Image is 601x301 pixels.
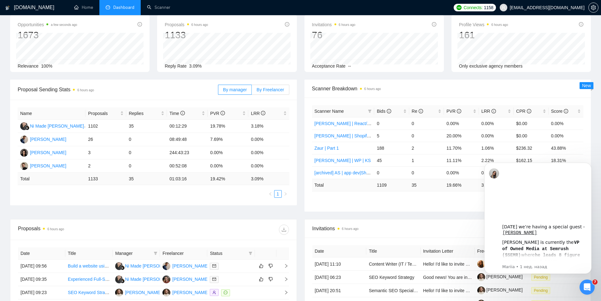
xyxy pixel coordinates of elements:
span: 7 [592,280,598,285]
span: Scanner Breakdown [312,85,584,93]
a: Pending [531,288,553,293]
button: like [257,275,265,283]
span: By manager [223,87,247,92]
td: 0.00% [549,117,583,129]
td: 0 [409,166,444,179]
span: filter [249,251,252,255]
li: Next Page [282,190,289,198]
td: [DATE] 09:56 [18,260,65,273]
img: NN [115,289,123,297]
td: 0 [126,133,167,146]
span: left [268,192,272,196]
td: Content Writer (IT / Technology) [366,257,421,271]
time: a few seconds ago [51,23,77,27]
iframe: Intercom live chat [580,280,595,295]
span: PVR [446,109,461,114]
a: 1 [274,190,281,197]
td: 00:12:29 [167,120,208,133]
th: Proposals [85,107,126,120]
span: info-circle [579,22,583,27]
img: gigradar-bm.png [120,279,125,283]
a: Content Writer (IT / Technology) [369,262,431,267]
span: right [279,277,288,281]
span: info-circle [261,111,265,115]
td: [DATE] 09:35 [18,273,65,286]
span: Only exclusive agency members [459,63,523,69]
span: info-circle [285,22,289,27]
span: like [259,263,263,268]
a: [PERSON_NAME] [477,287,523,292]
span: dislike [268,277,273,282]
span: Connects: [463,4,482,11]
div: [PERSON_NAME] [172,289,209,296]
td: 26 [85,133,126,146]
a: NMNi Made [PERSON_NAME] [20,123,84,128]
td: 08:49:48 [167,133,208,146]
span: New [582,83,591,88]
img: upwork-logo.png [457,5,462,10]
td: 1133 [85,173,126,185]
td: 0.00% [444,117,479,129]
span: Proposal Sending Stats [18,86,218,93]
button: left [267,190,274,198]
span: info-circle [457,109,461,113]
a: Semantic SEO Specialist for DIY Products in European Markets [369,288,493,293]
span: info-circle [564,109,568,113]
td: 1109 [374,179,409,191]
span: message [224,291,227,294]
span: Proposals [88,110,119,117]
span: right [279,264,288,268]
time: 6 hours ago [364,87,381,91]
span: info-circle [387,109,391,113]
span: LRR [481,109,496,114]
span: LRR [251,111,265,116]
td: 35 [126,120,167,133]
td: 1.06% [479,142,514,154]
td: [DATE] 11:10 [312,257,367,271]
li: Previous Page [267,190,274,198]
time: 6 hours ago [47,227,64,231]
span: mail [212,264,216,268]
th: Freelancer [160,247,207,260]
span: Score [551,109,568,114]
td: 3 [85,146,126,160]
time: 6 hours ago [491,23,508,27]
time: 6 hours ago [339,23,356,27]
span: Manager [115,250,151,257]
span: Dashboard [113,5,134,10]
span: Bids [377,109,391,114]
td: 0 [409,129,444,142]
div: [PERSON_NAME] [125,289,161,296]
td: 45 [374,154,409,166]
a: MS[PERSON_NAME] [162,276,209,281]
td: 00:52:08 [167,160,208,173]
div: Proposals [18,225,153,235]
span: PVR [210,111,225,116]
td: 0 [126,146,167,160]
td: $0.00 [514,129,548,142]
td: Total [312,179,374,191]
a: [archived] AS | app dev|Shopify | [PERSON_NAME] [315,170,416,175]
span: Invitations [312,225,583,232]
span: CPR [516,109,531,114]
td: Build a website using Shopify [65,260,113,273]
td: 7.69% [208,133,248,146]
div: Ni Made [PERSON_NAME] [125,276,179,283]
div: 1673 [18,29,77,41]
span: Pending [531,287,550,294]
a: TO[PERSON_NAME] [20,163,66,168]
a: [PERSON_NAME] | WP | KS [315,158,371,163]
td: 0.00% [208,160,248,173]
span: mail [212,277,216,281]
td: 1102 [85,120,126,133]
th: Name [18,107,85,120]
span: info-circle [180,111,185,115]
